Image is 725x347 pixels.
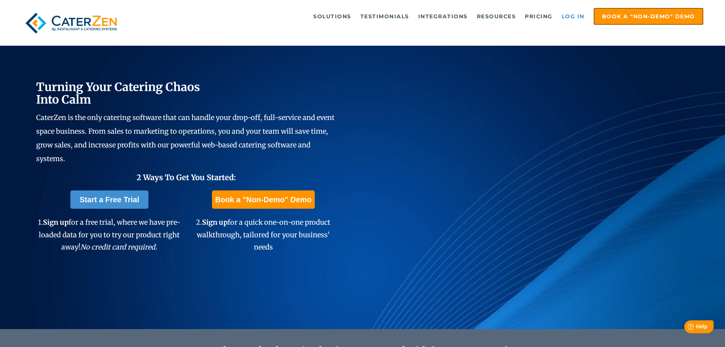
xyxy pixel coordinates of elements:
[196,218,330,251] span: 2. for a quick one-on-one product walkthrough, tailored for your business' needs
[473,9,520,24] a: Resources
[43,218,69,227] span: Sign up
[309,9,355,24] a: Solutions
[594,8,703,25] a: Book a "Non-Demo" Demo
[414,9,472,24] a: Integrations
[521,9,556,24] a: Pricing
[357,9,413,24] a: Testimonials
[558,9,588,24] a: Log in
[36,113,335,163] span: CaterZen is the only catering software that can handle your drop-off, full-service and event spac...
[38,218,180,251] span: 1. for a free trial, where we have pre-loaded data for you to try our product right away!
[80,243,157,251] em: No credit card required.
[36,80,200,107] span: Turning Your Catering Chaos Into Calm
[657,317,717,339] iframe: Help widget launcher
[202,218,228,227] span: Sign up
[22,8,121,38] img: caterzen
[70,190,148,209] a: Start a Free Trial
[212,190,314,209] a: Book a "Non-Demo" Demo
[138,8,703,25] div: Navigation Menu
[137,173,236,182] span: 2 Ways To Get You Started:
